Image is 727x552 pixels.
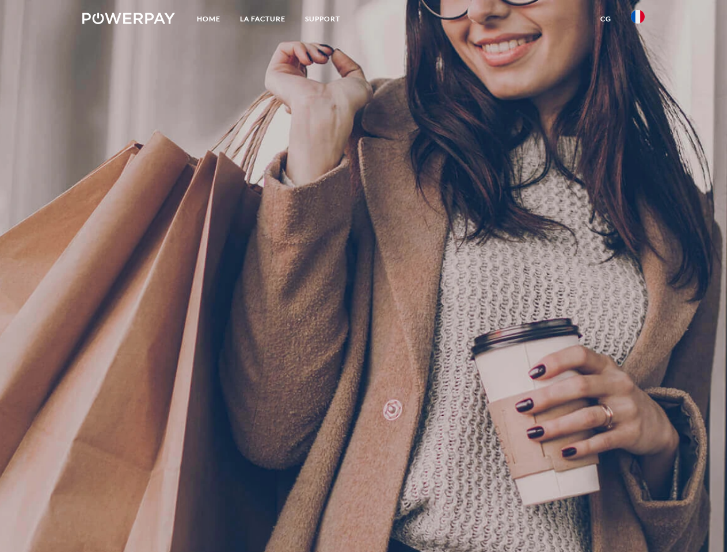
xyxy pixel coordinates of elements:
[187,9,230,29] a: Home
[82,13,175,24] img: logo-powerpay-white.svg
[230,9,295,29] a: LA FACTURE
[295,9,350,29] a: Support
[631,10,645,24] img: fr
[591,9,621,29] a: CG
